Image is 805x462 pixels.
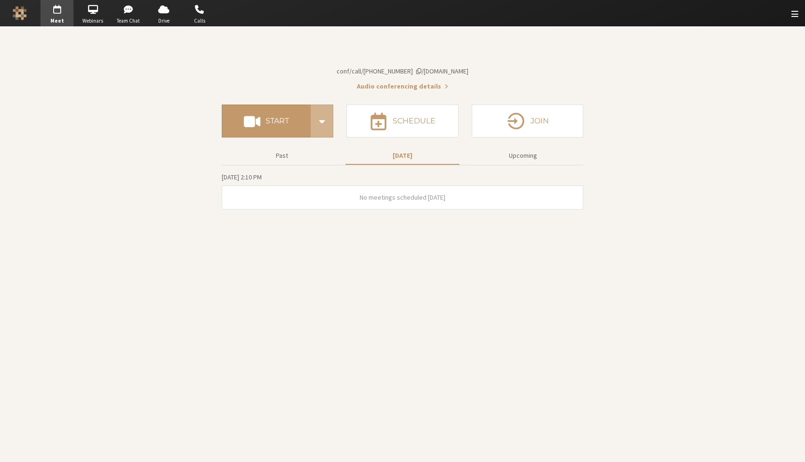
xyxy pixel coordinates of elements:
[337,67,468,75] span: Copy my meeting room link
[112,17,145,25] span: Team Chat
[222,105,311,138] button: Start
[357,81,448,91] button: Audio conferencing details
[222,43,583,91] section: Account details
[147,17,180,25] span: Drive
[225,147,339,164] button: Past
[531,117,549,125] h4: Join
[13,6,27,20] img: Iotum
[393,117,435,125] h4: Schedule
[183,17,216,25] span: Calls
[360,193,445,202] span: No meetings scheduled [DATE]
[222,172,583,210] section: Today's Meetings
[466,147,580,164] button: Upcoming
[40,17,73,25] span: Meet
[346,147,459,164] button: [DATE]
[472,105,583,138] button: Join
[346,105,458,138] button: Schedule
[781,438,798,455] iframe: Chat
[76,17,109,25] span: Webinars
[311,105,333,138] div: Start conference options
[222,173,262,181] span: [DATE] 2:10 PM
[266,117,289,125] h4: Start
[337,66,468,76] button: Copy my meeting room linkCopy my meeting room link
